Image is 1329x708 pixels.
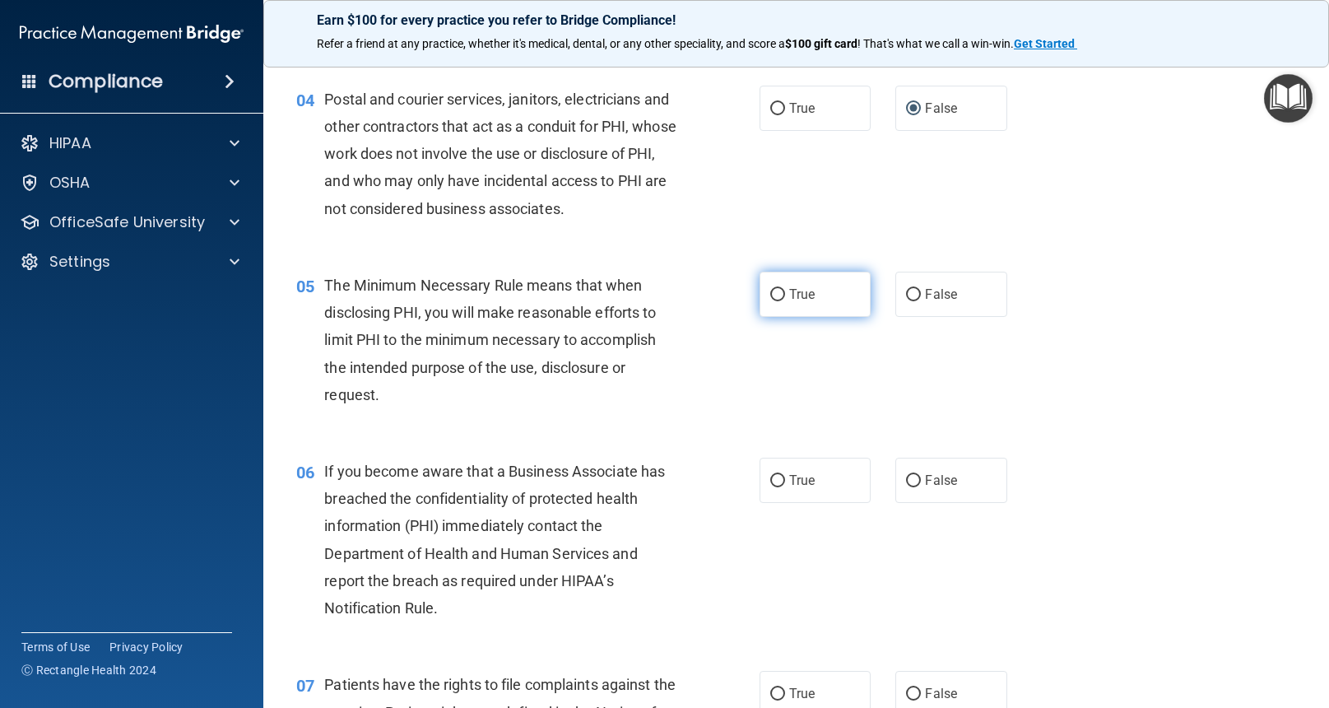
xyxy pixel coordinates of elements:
strong: Get Started [1014,37,1075,50]
h4: Compliance [49,70,163,93]
a: Get Started [1014,37,1077,50]
span: 06 [296,463,314,482]
a: Terms of Use [21,639,90,655]
input: True [770,289,785,301]
a: Privacy Policy [109,639,184,655]
span: If you become aware that a Business Associate has breached the confidentiality of protected healt... [324,463,665,617]
a: OSHA [20,173,239,193]
a: OfficeSafe University [20,212,239,232]
strong: $100 gift card [785,37,857,50]
p: Earn $100 for every practice you refer to Bridge Compliance! [317,12,1276,28]
span: Ⓒ Rectangle Health 2024 [21,662,156,678]
a: HIPAA [20,133,239,153]
span: 04 [296,91,314,110]
img: PMB logo [20,17,244,50]
p: Settings [49,252,110,272]
span: False [925,286,957,302]
span: Refer a friend at any practice, whether it's medical, dental, or any other speciality, and score a [317,37,785,50]
span: True [789,473,815,488]
input: False [906,103,921,115]
input: False [906,289,921,301]
input: False [906,688,921,701]
span: The Minimum Necessary Rule means that when disclosing PHI, you will make reasonable efforts to li... [324,277,656,403]
input: True [770,103,785,115]
span: 05 [296,277,314,296]
input: True [770,475,785,487]
span: False [925,473,957,488]
input: True [770,688,785,701]
p: OfficeSafe University [49,212,205,232]
button: Open Resource Center [1264,74,1313,123]
span: Postal and courier services, janitors, electricians and other contractors that act as a conduit f... [324,91,676,217]
span: 07 [296,676,314,696]
span: ! That's what we call a win-win. [857,37,1014,50]
p: HIPAA [49,133,91,153]
span: True [789,286,815,302]
span: False [925,686,957,701]
input: False [906,475,921,487]
p: OSHA [49,173,91,193]
span: True [789,686,815,701]
span: False [925,100,957,116]
a: Settings [20,252,239,272]
span: True [789,100,815,116]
